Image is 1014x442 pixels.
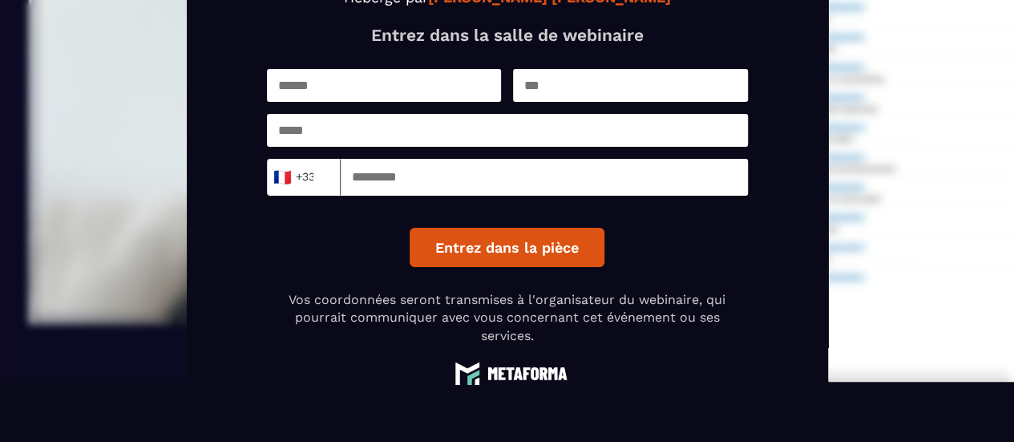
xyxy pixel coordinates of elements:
p: Entrez dans la salle de webinaire [267,25,748,45]
span: +33 [277,166,310,189]
button: Entrez dans la pièce [410,228,604,267]
input: Search for option [314,165,326,189]
span: 🇫🇷 [272,166,292,189]
img: logo [447,361,568,386]
div: Search for option [267,159,341,196]
p: Vos coordonnées seront transmises à l'organisateur du webinaire, qui pourrait communiquer avec vo... [267,291,748,345]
